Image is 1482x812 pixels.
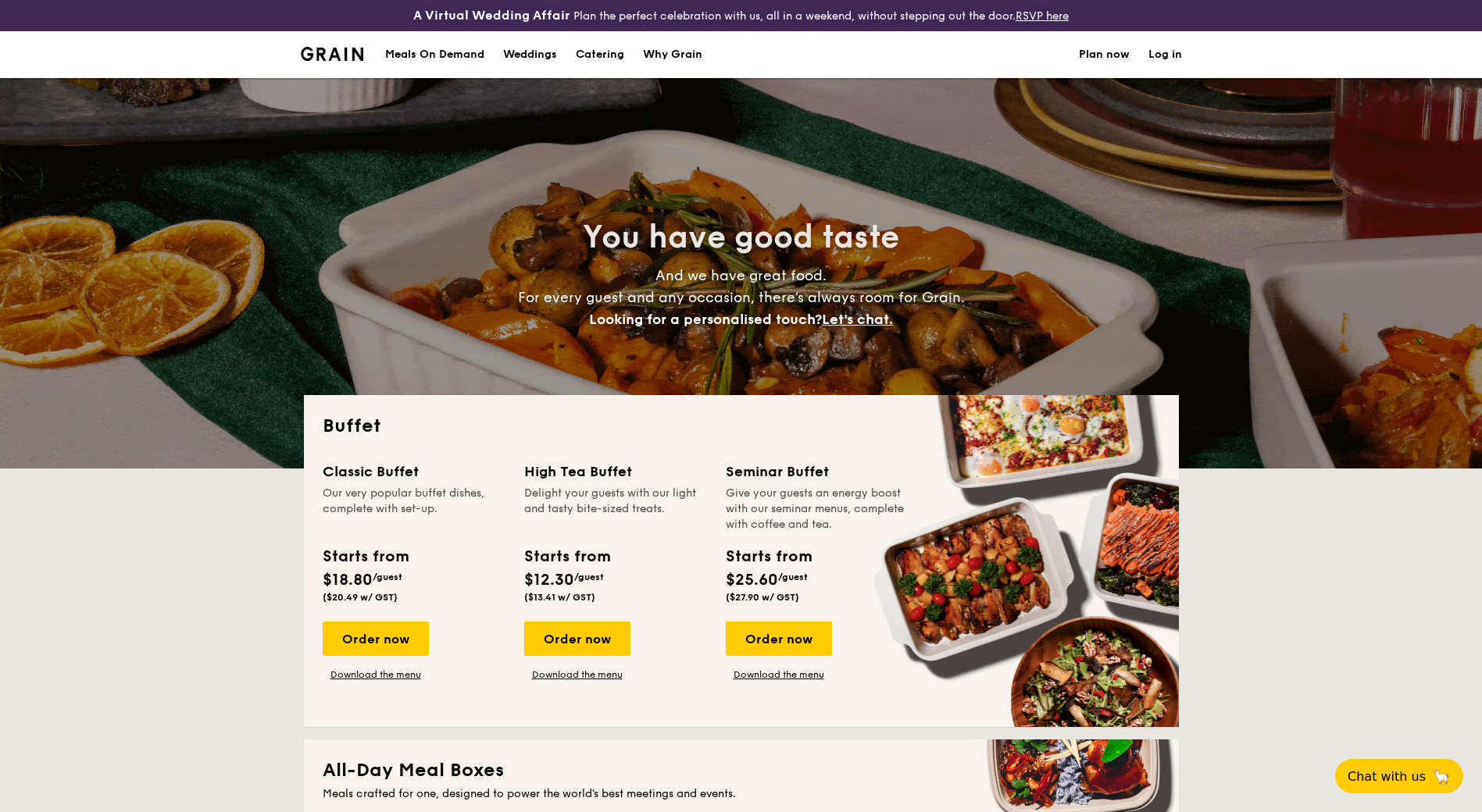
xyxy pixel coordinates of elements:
span: $25.60 [726,571,778,589]
span: 🦙 [1432,767,1451,785]
a: Download the menu [524,668,630,681]
a: Download the menu [726,668,832,681]
img: Grain [301,47,364,61]
a: Weddings [494,31,566,78]
a: Download the menu [323,668,429,681]
div: Order now [726,621,832,656]
a: RSVP here [1016,9,1069,23]
h2: All-Day Meal Boxes [323,758,1160,783]
a: Why Grain [634,31,712,78]
span: ($20.49 w/ GST) [323,592,398,603]
span: /guest [778,572,808,582]
span: Looking for a personalised touch? [589,311,822,328]
div: Our very popular buffet dishes, complete with set-up. [323,486,505,532]
div: Order now [524,621,630,656]
div: Delight your guests with our light and tasty bite-sized treats. [524,486,707,532]
div: Starts from [323,545,408,568]
span: ($13.41 w/ GST) [524,592,595,603]
a: Logotype [301,47,364,61]
span: /guest [574,572,604,582]
span: $12.30 [524,571,574,589]
div: High Tea Buffet [524,461,707,483]
span: ($27.90 w/ GST) [726,592,799,603]
h4: A Virtual Wedding Affair [413,6,570,25]
a: Meals On Demand [376,31,494,78]
span: Chat with us [1348,769,1426,784]
a: Catering [566,31,634,78]
div: Why Grain [643,31,702,78]
div: Meals crafted for one, designed to power the world's best meetings and events. [323,786,1160,802]
div: Meals On Demand [385,31,484,78]
h1: Catering [576,31,624,78]
span: You have good taste [583,219,899,256]
h2: Buffet [323,414,1160,439]
a: Plan now [1079,31,1130,78]
span: $18.80 [323,571,373,589]
span: And we have great food. For every guest and any occasion, there’s always room for Grain. [518,267,965,328]
div: Classic Buffet [323,461,505,483]
div: Starts from [524,545,609,568]
a: Log in [1148,31,1182,78]
div: Give your guests an energy boost with our seminar menus, complete with coffee and tea. [726,486,909,532]
div: Order now [323,621,429,656]
div: Plan the perfect celebration with us, all in a weekend, without stepping out the door. [291,6,1191,25]
span: Let's chat. [822,311,893,328]
div: Seminar Buffet [726,461,909,483]
div: Weddings [503,31,557,78]
button: Chat with us🦙 [1335,759,1463,793]
span: /guest [373,572,402,582]
div: Starts from [726,545,811,568]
